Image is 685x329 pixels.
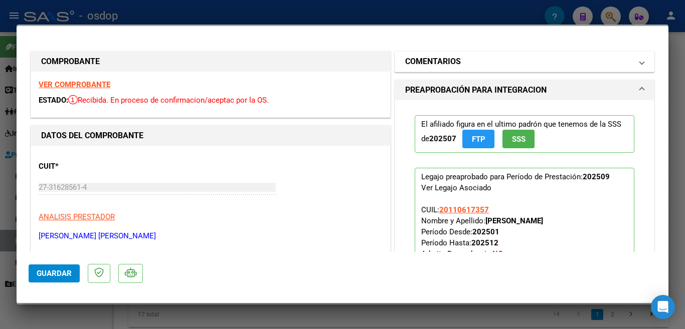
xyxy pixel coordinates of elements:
[502,130,535,148] button: SSS
[485,216,543,225] strong: [PERSON_NAME]
[462,130,494,148] button: FTP
[41,131,143,140] strong: DATOS DEL COMPROBANTE
[651,295,675,319] div: Open Intercom Messenger
[39,212,115,221] span: ANALISIS PRESTADOR
[583,172,610,181] strong: 202509
[39,80,110,89] a: VER COMPROBANTE
[37,269,72,278] span: Guardar
[472,227,499,236] strong: 202501
[41,57,100,66] strong: COMPROBANTE
[39,230,383,242] p: [PERSON_NAME] [PERSON_NAME]
[421,182,491,193] div: Ver Legajo Asociado
[471,238,498,247] strong: 202512
[421,205,625,280] span: CUIL: Nombre y Apellido: Período Desde: Período Hasta: Admite Dependencia:
[415,168,634,312] p: Legajo preaprobado para Período de Prestación:
[405,84,547,96] h1: PREAPROBACIÓN PARA INTEGRACION
[395,52,654,72] mat-expansion-panel-header: COMENTARIOS
[68,96,269,105] span: Recibida. En proceso de confirmacion/aceptac por la OS.
[472,135,485,144] span: FTP
[415,115,634,153] p: El afiliado figura en el ultimo padrón que tenemos de la SSS de
[429,134,456,143] strong: 202507
[512,135,526,144] span: SSS
[439,205,489,214] span: 20110617357
[29,264,80,282] button: Guardar
[492,249,503,258] strong: NO
[39,161,142,172] p: CUIT
[405,56,461,68] h1: COMENTARIOS
[39,96,68,105] span: ESTADO:
[395,80,654,100] mat-expansion-panel-header: PREAPROBACIÓN PARA INTEGRACION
